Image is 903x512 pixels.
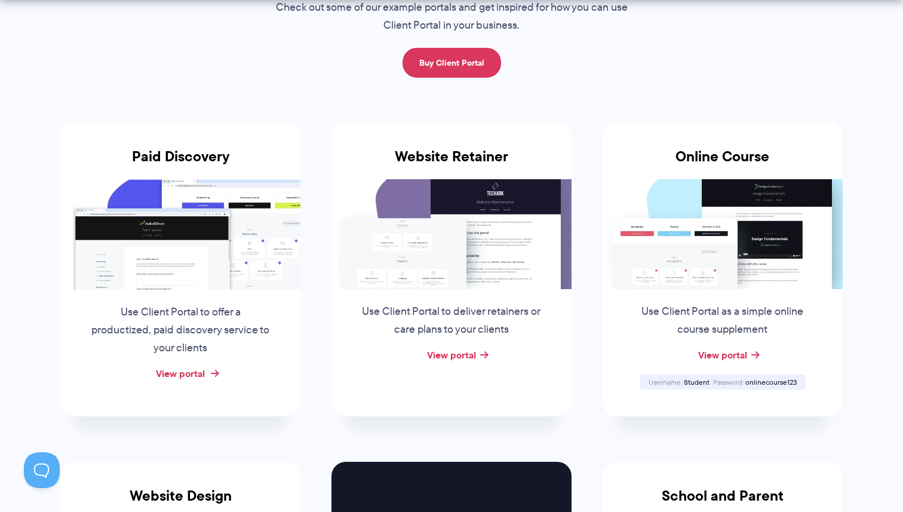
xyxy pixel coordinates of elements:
h3: Online Course [603,148,843,179]
span: Student [684,377,709,387]
h3: Website Retainer [331,148,572,179]
p: Use Client Portal to deliver retainers or care plans to your clients [361,303,542,339]
a: View portal [156,366,205,381]
span: Username [649,377,682,387]
p: Use Client Portal to offer a productized, paid discovery service to your clients [90,303,271,357]
a: View portal [698,348,747,362]
iframe: Toggle Customer Support [24,452,60,488]
h3: Paid Discovery [60,148,300,179]
p: Use Client Portal as a simple online course supplement [632,303,813,339]
span: onlinecourse123 [745,377,797,387]
span: Password [713,377,744,387]
a: Buy Client Portal [403,48,501,78]
a: View portal [427,348,476,362]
